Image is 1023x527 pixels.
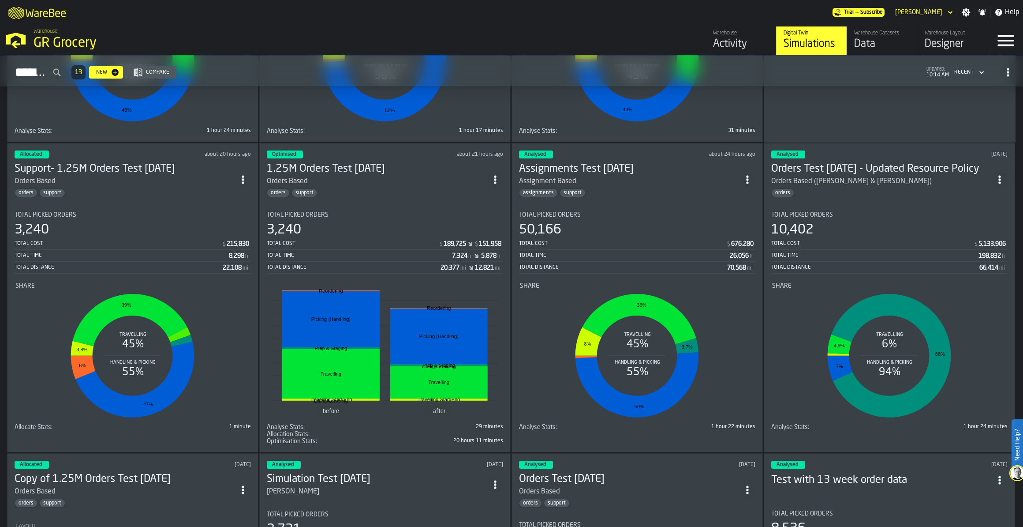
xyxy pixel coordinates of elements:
[519,424,635,431] div: Title
[15,162,235,176] div: Support- 1.25M Orders Test 2025-09-10
[267,424,383,431] div: Title
[267,211,503,218] div: Title
[519,190,557,196] span: assignments
[267,438,317,445] span: Optimisation Stats:
[460,265,466,271] span: mi
[771,461,805,469] div: status-3 2
[267,431,310,438] span: Allocation Stats:
[130,66,176,79] button: button-Compare
[229,252,244,260] div: Stat Value
[519,176,576,187] div: Assignment Based
[267,176,308,187] div: Orders Based
[519,162,739,176] div: Assignments Test 2025-09-10
[771,252,978,259] div: Total Time
[15,211,251,218] div: Title
[15,204,251,431] section: card-SimulationDashboardCard-allocated
[771,162,992,176] div: Orders Test 2025-09-10 - Updated Resource Policy
[1002,253,1005,260] span: h
[978,241,1006,248] div: Stat Value
[771,424,888,431] div: Title
[1005,7,1019,18] span: Help
[15,162,235,176] h3: Support- 1.25M Orders Test [DATE]
[134,424,251,430] div: 1 minute
[855,9,859,15] span: —
[267,128,305,135] span: Analyse Stats:
[15,424,251,431] div: stat-Allocate Stats:
[519,176,739,187] div: Assignment Based
[7,143,258,452] div: ItemListCard-DashboardItemContainer
[272,152,296,157] span: Optimised
[771,211,1008,218] div: Title
[15,472,235,486] h3: Copy of 1.25M Orders Test [DATE]
[15,424,131,431] div: Title
[68,65,89,79] div: ButtonLoadMore-Load More-Prev-First-Last
[847,26,917,55] a: link-to-/wh/i/e451d98b-95f6-4604-91ff-c80219f9c36d/data
[15,211,76,218] span: Total Picked Orders
[750,253,753,260] span: h
[272,462,294,467] span: Analysed
[15,128,52,135] span: Analyse Stats:
[844,9,854,15] span: Trial
[772,282,1007,422] div: stat-Share
[479,241,501,248] div: Stat Value
[988,26,1023,55] label: button-toggle-Menu
[772,282,1007,290] div: Title
[727,241,730,248] span: $
[452,252,467,260] div: Stat Value
[926,67,949,72] span: updated:
[268,282,502,422] div: stat-
[854,37,910,51] div: Data
[854,30,910,36] div: Warehouse Datasets
[403,462,504,468] div: Updated: 9/10/2025, 8:12:06 AM Created: 9/9/2025, 2:45:08 PM
[713,37,769,51] div: Activity
[519,472,739,486] h3: Orders Test [DATE]
[267,424,503,431] div: stat-Analyse Stats:
[974,241,978,248] span: $
[958,8,974,17] label: button-toggle-Settings
[15,176,235,187] div: Orders Based
[520,282,754,422] div: stat-Share
[907,151,1008,158] div: Updated: 9/11/2025, 9:49:55 AM Created: 9/11/2025, 8:38:30 AM
[519,151,553,158] div: status-3 2
[1012,420,1022,470] label: Need Help?
[15,151,49,158] div: status-3 2
[907,462,1008,468] div: Updated: 9/9/2025, 2:13:51 PM Created: 9/9/2025, 2:08:53 PM
[475,264,494,271] div: Stat Value
[731,241,754,248] div: Stat Value
[227,241,249,248] div: Stat Value
[520,282,754,290] div: Title
[771,211,833,218] span: Total Picked Orders
[925,37,981,51] div: Designer
[433,409,446,415] text: after
[75,69,82,75] span: 13
[497,253,500,260] span: h
[519,128,635,135] div: Title
[917,26,988,55] a: link-to-/wh/i/e451d98b-95f6-4604-91ff-c80219f9c36d/designer
[475,241,478,248] span: $
[441,264,459,271] div: Stat Value
[764,143,1015,452] div: ItemListCard-DashboardItemContainer
[978,252,1001,260] div: Stat Value
[771,151,805,158] div: status-3 2
[784,37,840,51] div: Simulations
[223,264,242,271] div: Stat Value
[951,67,986,78] div: DropdownMenuValue-4
[134,128,251,134] div: 1 hour 24 minutes
[15,282,250,290] div: Title
[771,211,1008,274] div: stat-Total Picked Orders
[771,162,992,176] h3: Orders Test [DATE] - Updated Resource Policy
[891,424,1008,430] div: 1 hour 24 minutes
[15,472,235,486] div: Copy of 1.25M Orders Test 2025-09-10
[519,222,561,238] div: 50,166
[772,190,794,196] span: orders
[267,211,503,274] div: stat-Total Picked Orders
[267,438,383,445] div: Title
[259,143,511,452] div: ItemListCard-DashboardItemContainer
[15,486,56,497] div: Orders Based
[777,152,798,157] span: Analysed
[639,128,755,134] div: 31 minutes
[292,190,317,196] span: support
